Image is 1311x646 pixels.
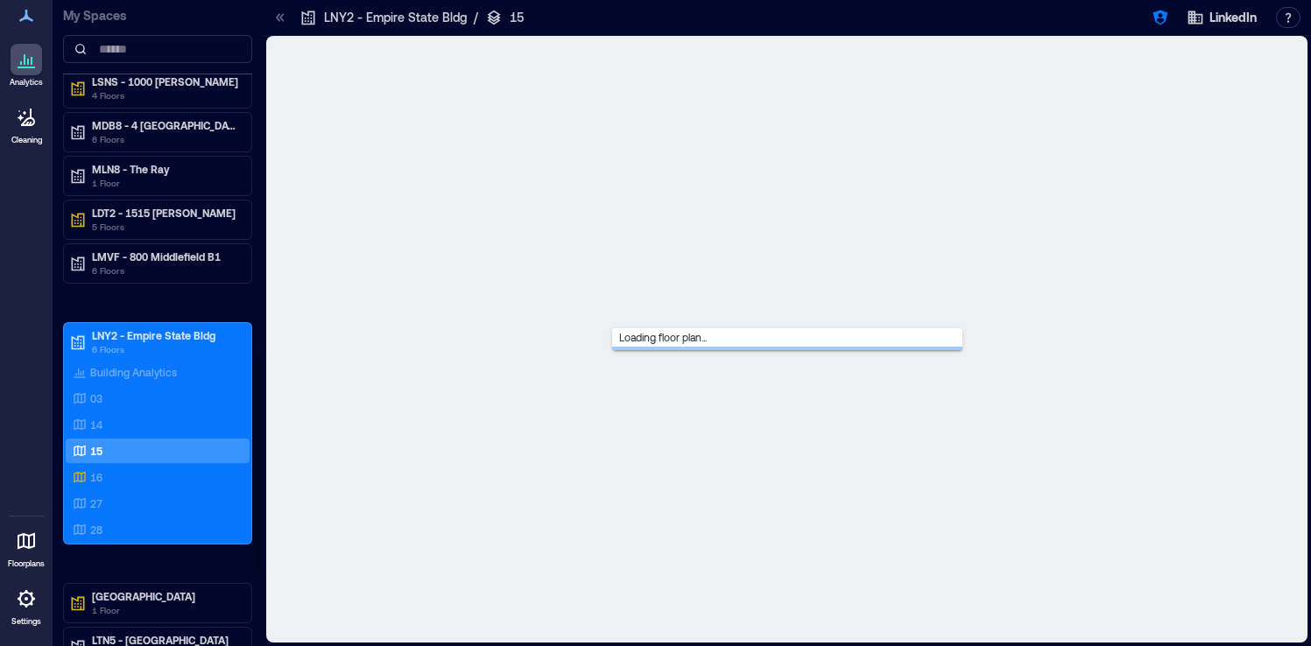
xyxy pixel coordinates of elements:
p: [GEOGRAPHIC_DATA] [92,589,239,603]
p: 03 [90,391,102,405]
p: LSNS - 1000 [PERSON_NAME] [92,74,239,88]
p: 27 [90,496,102,510]
a: Settings [5,578,47,632]
p: 1 Floor [92,176,239,190]
a: Floorplans [3,520,50,574]
p: My Spaces [63,7,252,25]
p: Analytics [10,77,43,88]
span: Loading floor plan... [612,324,714,350]
p: 6 Floors [92,132,239,146]
p: 14 [90,418,102,432]
p: 6 Floors [92,342,239,356]
p: LMVF - 800 Middlefield B1 [92,249,239,263]
p: 6 Floors [92,263,239,277]
p: Settings [11,616,41,627]
p: / [474,9,478,26]
p: 15 [90,444,102,458]
p: 28 [90,523,102,537]
p: Building Analytics [90,365,177,379]
p: LNY2 - Empire State Bldg [324,9,467,26]
a: Analytics [4,39,48,93]
p: 15 [510,9,524,26]
span: LinkedIn [1209,9,1257,26]
p: 4 Floors [92,88,239,102]
p: MLN8 - The Ray [92,162,239,176]
p: MDB8 - 4 [GEOGRAPHIC_DATA] [92,118,239,132]
p: 5 Floors [92,220,239,234]
p: LNY2 - Empire State Bldg [92,328,239,342]
a: Cleaning [4,96,48,151]
p: Floorplans [8,558,45,569]
p: 1 Floor [92,603,239,617]
p: 16 [90,470,102,484]
p: Cleaning [11,135,42,145]
p: LDT2 - 1515 [PERSON_NAME] [92,206,239,220]
button: LinkedIn [1181,4,1262,32]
